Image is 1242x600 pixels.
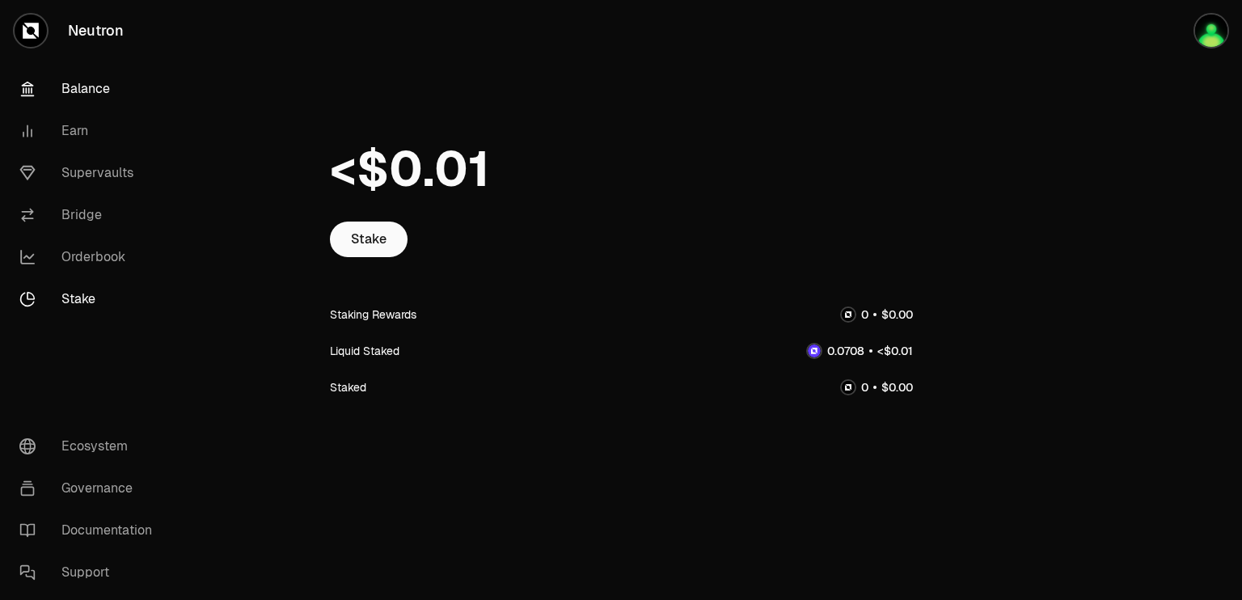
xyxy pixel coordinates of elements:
[6,551,175,594] a: Support
[6,194,175,236] a: Bridge
[330,222,408,257] a: Stake
[6,68,175,110] a: Balance
[1195,15,1227,47] img: Luis @ Cosmos
[6,278,175,320] a: Stake
[808,344,821,357] img: dNTRN Logo
[6,467,175,509] a: Governance
[842,308,855,321] img: NTRN Logo
[842,381,855,394] img: NTRN Logo
[6,110,175,152] a: Earn
[6,236,175,278] a: Orderbook
[330,343,399,359] div: Liquid Staked
[6,425,175,467] a: Ecosystem
[330,306,416,323] div: Staking Rewards
[330,379,366,395] div: Staked
[6,509,175,551] a: Documentation
[6,152,175,194] a: Supervaults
